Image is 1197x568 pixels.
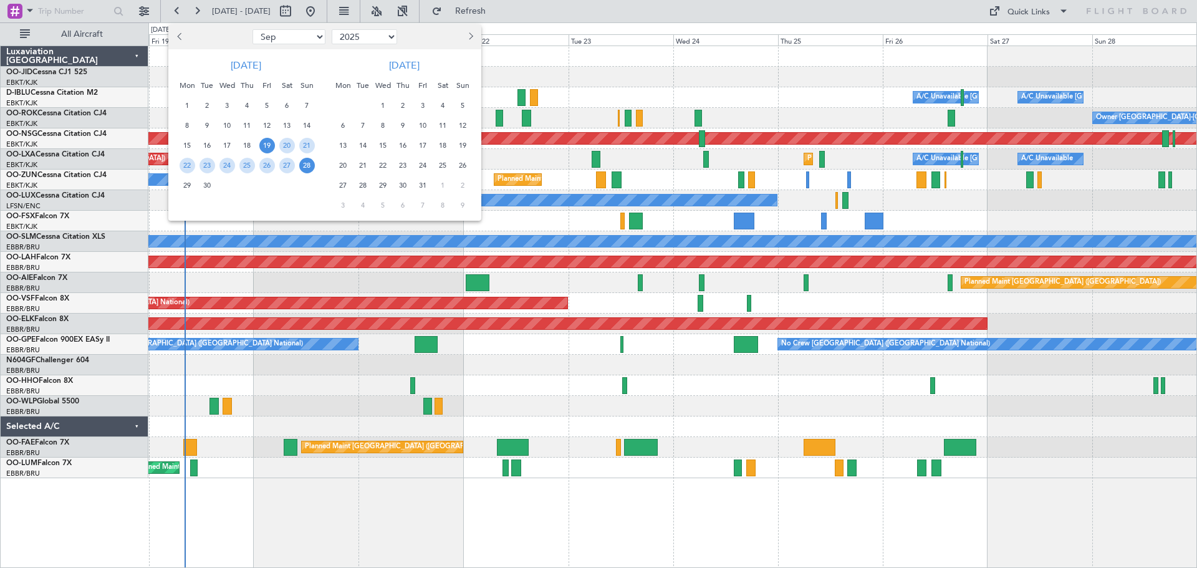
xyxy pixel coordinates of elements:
[177,175,197,195] div: 29-9-2025
[199,158,215,173] span: 23
[393,155,413,175] div: 23-10-2025
[335,158,351,173] span: 20
[333,175,353,195] div: 27-10-2025
[393,75,413,95] div: Thu
[197,175,217,195] div: 30-9-2025
[433,95,453,115] div: 4-10-2025
[180,178,195,193] span: 29
[277,155,297,175] div: 27-9-2025
[455,138,471,153] span: 19
[277,95,297,115] div: 6-9-2025
[180,138,195,153] span: 15
[393,115,413,135] div: 9-10-2025
[279,158,295,173] span: 27
[453,195,473,215] div: 9-11-2025
[415,98,431,113] span: 3
[333,135,353,155] div: 13-10-2025
[375,178,391,193] span: 29
[395,118,411,133] span: 9
[413,135,433,155] div: 17-10-2025
[453,175,473,195] div: 2-11-2025
[355,158,371,173] span: 21
[393,175,413,195] div: 30-10-2025
[259,98,275,113] span: 5
[395,138,411,153] span: 16
[237,155,257,175] div: 25-9-2025
[435,118,451,133] span: 11
[277,75,297,95] div: Sat
[335,178,351,193] span: 27
[299,98,315,113] span: 7
[333,75,353,95] div: Mon
[413,195,433,215] div: 7-11-2025
[455,98,471,113] span: 5
[199,178,215,193] span: 30
[375,98,391,113] span: 1
[197,135,217,155] div: 16-9-2025
[393,95,413,115] div: 2-10-2025
[433,75,453,95] div: Sat
[219,158,235,173] span: 24
[453,135,473,155] div: 19-10-2025
[375,158,391,173] span: 22
[299,118,315,133] span: 14
[180,98,195,113] span: 1
[375,138,391,153] span: 15
[197,95,217,115] div: 2-9-2025
[375,198,391,213] span: 5
[433,155,453,175] div: 25-10-2025
[177,95,197,115] div: 1-9-2025
[239,98,255,113] span: 4
[217,115,237,135] div: 10-9-2025
[335,198,351,213] span: 3
[355,118,371,133] span: 7
[435,178,451,193] span: 1
[413,155,433,175] div: 24-10-2025
[435,158,451,173] span: 25
[279,118,295,133] span: 13
[219,138,235,153] span: 17
[217,95,237,115] div: 3-9-2025
[219,118,235,133] span: 10
[455,158,471,173] span: 26
[299,138,315,153] span: 21
[239,158,255,173] span: 25
[413,75,433,95] div: Fri
[373,175,393,195] div: 29-10-2025
[453,95,473,115] div: 5-10-2025
[257,75,277,95] div: Fri
[355,138,371,153] span: 14
[197,115,217,135] div: 9-9-2025
[219,98,235,113] span: 3
[197,75,217,95] div: Tue
[180,158,195,173] span: 22
[199,98,215,113] span: 2
[217,155,237,175] div: 24-9-2025
[177,115,197,135] div: 8-9-2025
[375,118,391,133] span: 8
[453,75,473,95] div: Sun
[373,95,393,115] div: 1-10-2025
[353,155,373,175] div: 21-10-2025
[257,135,277,155] div: 19-9-2025
[355,178,371,193] span: 28
[393,135,413,155] div: 16-10-2025
[279,98,295,113] span: 6
[413,95,433,115] div: 3-10-2025
[373,135,393,155] div: 15-10-2025
[395,198,411,213] span: 6
[435,98,451,113] span: 4
[373,75,393,95] div: Wed
[279,138,295,153] span: 20
[257,115,277,135] div: 12-9-2025
[177,155,197,175] div: 22-9-2025
[237,95,257,115] div: 4-9-2025
[453,115,473,135] div: 12-10-2025
[455,178,471,193] span: 2
[257,155,277,175] div: 26-9-2025
[217,75,237,95] div: Wed
[237,115,257,135] div: 11-9-2025
[237,135,257,155] div: 18-9-2025
[237,75,257,95] div: Thu
[173,27,187,47] button: Previous month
